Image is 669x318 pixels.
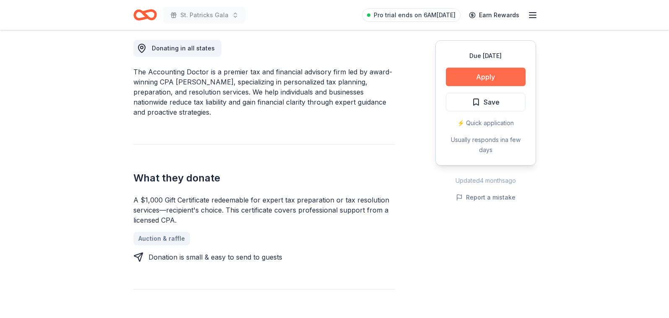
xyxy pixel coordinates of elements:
[446,118,526,128] div: ⚡️ Quick application
[152,45,215,52] span: Donating in all states
[435,176,536,186] div: Updated 4 months ago
[164,7,245,24] button: St. Patricks Gala
[464,8,524,23] a: Earn Rewards
[446,51,526,61] div: Due [DATE]
[374,10,456,20] span: Pro trial ends on 6AM[DATE]
[446,93,526,111] button: Save
[446,68,526,86] button: Apply
[133,67,395,117] div: The Accounting Doctor is a premier tax and financial advisory firm led by award-winning CPA [PERS...
[484,97,500,108] span: Save
[133,232,190,245] a: Auction & raffle
[133,5,157,25] a: Home
[180,10,229,20] span: St. Patricks Gala
[133,171,395,185] h2: What they donate
[148,252,282,262] div: Donation is small & easy to send to guests
[133,195,395,225] div: A $1,000 Gift Certificate redeemable for expert tax preparation or tax resolution services—recipi...
[456,192,515,202] button: Report a mistake
[362,8,461,22] a: Pro trial ends on 6AM[DATE]
[446,135,526,155] div: Usually responds in a few days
